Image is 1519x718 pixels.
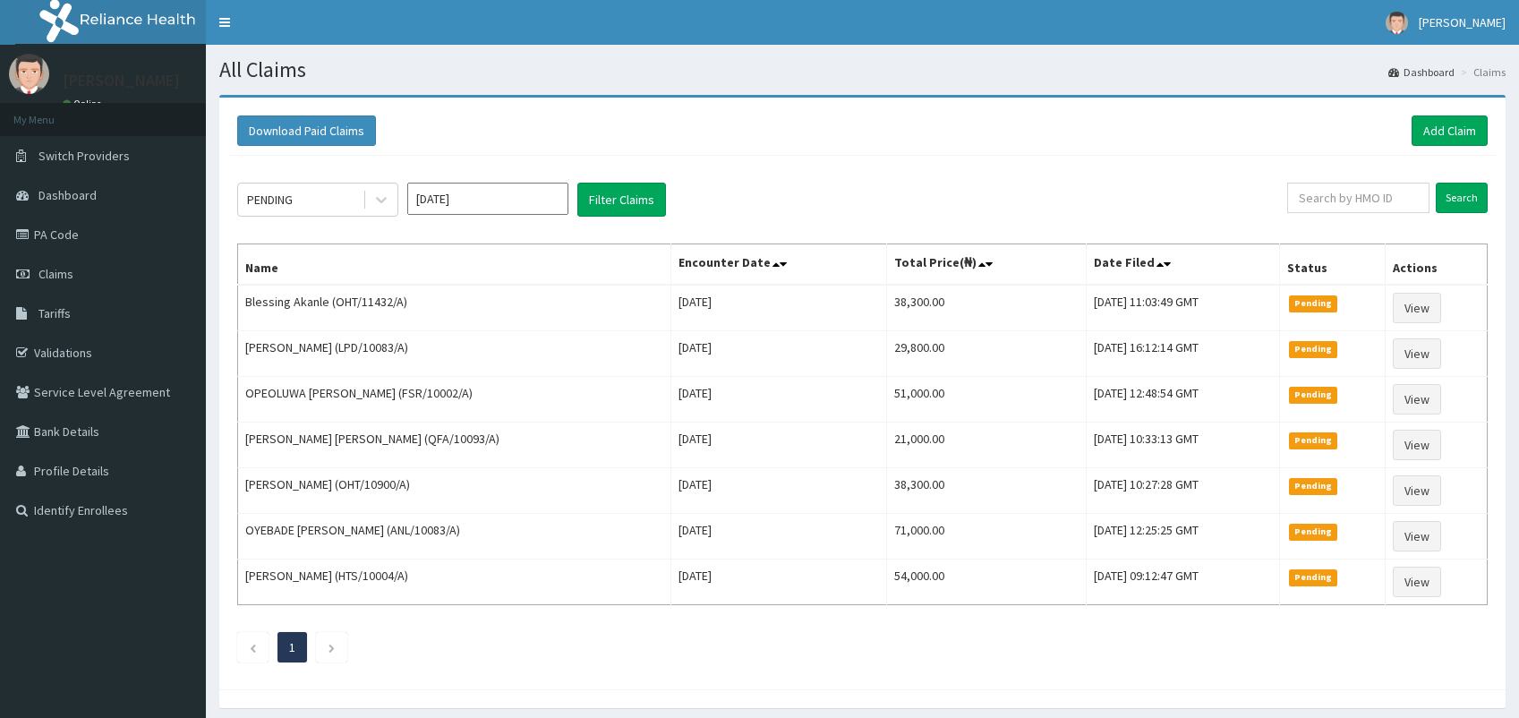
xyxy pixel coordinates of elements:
td: [DATE] 10:33:13 GMT [1087,423,1279,468]
a: Previous page [249,639,257,655]
td: [PERSON_NAME] (LPD/10083/A) [238,331,671,377]
a: View [1393,567,1441,597]
span: Pending [1289,387,1338,403]
span: Claims [38,266,73,282]
img: User Image [1386,12,1408,34]
td: 51,000.00 [886,377,1086,423]
span: Pending [1289,569,1338,586]
a: Online [63,98,106,110]
input: Search [1436,183,1488,213]
th: Actions [1385,244,1487,286]
a: Add Claim [1412,115,1488,146]
td: [DATE] [670,468,886,514]
td: 38,300.00 [886,468,1086,514]
a: View [1393,293,1441,323]
td: [DATE] 10:27:28 GMT [1087,468,1279,514]
td: [PERSON_NAME] (OHT/10900/A) [238,468,671,514]
li: Claims [1456,64,1506,80]
a: View [1393,384,1441,415]
td: [DATE] [670,560,886,605]
span: Switch Providers [38,148,130,164]
img: User Image [9,54,49,94]
td: OYEBADE [PERSON_NAME] (ANL/10083/A) [238,514,671,560]
td: 21,000.00 [886,423,1086,468]
a: View [1393,521,1441,551]
div: PENDING [247,191,293,209]
td: [DATE] [670,423,886,468]
span: Pending [1289,432,1338,449]
th: Encounter Date [670,244,886,286]
span: Pending [1289,478,1338,494]
a: View [1393,475,1441,506]
td: Blessing Akanle (OHT/11432/A) [238,285,671,331]
a: Page 1 is your current page [289,639,295,655]
a: Dashboard [1388,64,1455,80]
input: Search by HMO ID [1287,183,1429,213]
td: 71,000.00 [886,514,1086,560]
th: Total Price(₦) [886,244,1086,286]
h1: All Claims [219,58,1506,81]
td: 54,000.00 [886,560,1086,605]
td: OPEOLUWA [PERSON_NAME] (FSR/10002/A) [238,377,671,423]
span: Pending [1289,295,1338,312]
td: [PERSON_NAME] [PERSON_NAME] (QFA/10093/A) [238,423,671,468]
th: Name [238,244,671,286]
td: [DATE] [670,331,886,377]
span: Tariffs [38,305,71,321]
input: Select Month and Year [407,183,568,215]
td: [DATE] 12:25:25 GMT [1087,514,1279,560]
span: Pending [1289,341,1338,357]
td: 29,800.00 [886,331,1086,377]
td: [DATE] 16:12:14 GMT [1087,331,1279,377]
a: Next page [328,639,336,655]
td: [PERSON_NAME] (HTS/10004/A) [238,560,671,605]
td: [DATE] [670,514,886,560]
a: View [1393,430,1441,460]
td: [DATE] 11:03:49 GMT [1087,285,1279,331]
td: [DATE] 12:48:54 GMT [1087,377,1279,423]
td: [DATE] 09:12:47 GMT [1087,560,1279,605]
th: Status [1279,244,1385,286]
td: 38,300.00 [886,285,1086,331]
td: [DATE] [670,377,886,423]
button: Filter Claims [577,183,666,217]
th: Date Filed [1087,244,1279,286]
span: Pending [1289,524,1338,540]
span: Dashboard [38,187,97,203]
p: [PERSON_NAME] [63,73,180,89]
span: [PERSON_NAME] [1419,14,1506,30]
button: Download Paid Claims [237,115,376,146]
td: [DATE] [670,285,886,331]
a: View [1393,338,1441,369]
